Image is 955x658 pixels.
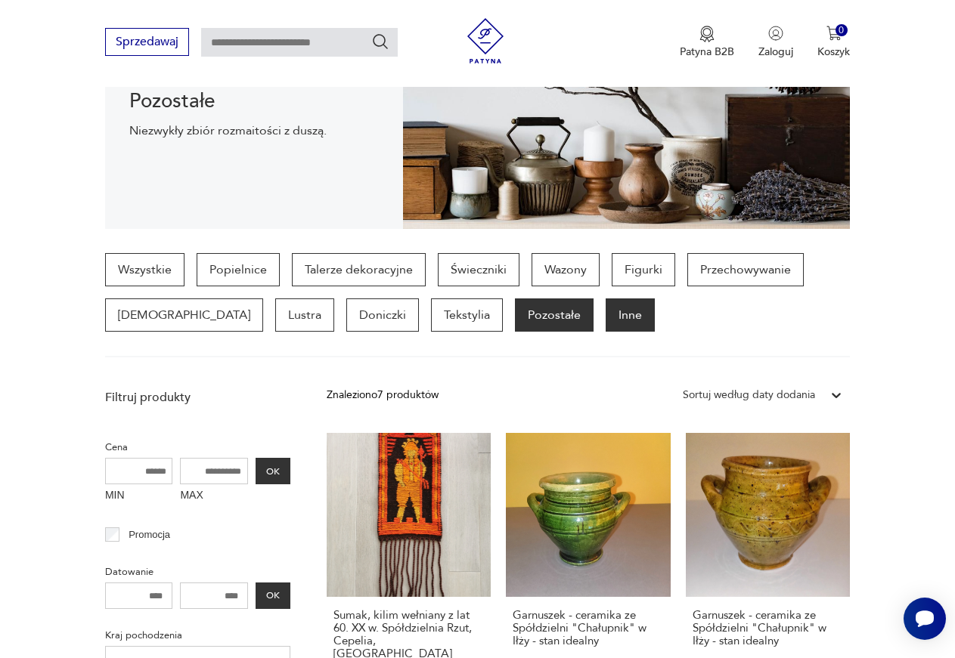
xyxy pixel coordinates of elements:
iframe: Smartsupp widget button [904,598,946,640]
img: Patyna - sklep z meblami i dekoracjami vintage [463,18,508,63]
a: Pozostałe [515,298,594,332]
a: Lustra [275,298,334,332]
button: Patyna B2B [680,26,734,59]
p: Niezwykły zbiór rozmaitości z duszą. [129,122,379,139]
a: Wazony [532,253,600,286]
button: OK [256,458,290,484]
button: 0Koszyk [817,26,850,59]
label: MAX [180,484,248,508]
div: 0 [836,24,848,37]
a: Talerze dekoracyjne [292,253,426,286]
p: Koszyk [817,45,850,59]
button: Szukaj [371,32,389,51]
p: Patyna B2B [680,45,734,59]
img: Ikonka użytkownika [768,26,783,41]
a: Ikona medaluPatyna B2B [680,26,734,59]
p: Kraj pochodzenia [105,627,290,644]
div: Sortuj według daty dodania [683,387,815,403]
p: Cena [105,439,290,456]
img: Dekoracje Pozostałe [403,2,850,229]
a: Popielnice [197,253,280,286]
a: Sprzedawaj [105,38,189,48]
a: Wszystkie [105,253,184,286]
p: Promocja [129,527,170,543]
a: Świeczniki [438,253,519,286]
button: Sprzedawaj [105,28,189,56]
button: OK [256,582,290,609]
a: Figurki [612,253,675,286]
p: Filtruj produkty [105,389,290,406]
h3: Garnuszek - ceramika ze Spółdzielni "Chałupnik" w Iłży - stan idealny [693,609,843,647]
h1: Pozostałe [129,92,379,110]
div: Znaleziono 7 produktów [327,387,439,403]
label: MIN [105,484,173,508]
h3: Garnuszek - ceramika ze Spółdzielni "Chałupnik" w Iłży - stan idealny [513,609,663,647]
a: Tekstylia [431,298,503,332]
button: Zaloguj [758,26,793,59]
a: Doniczki [346,298,419,332]
p: Datowanie [105,564,290,580]
img: Ikona koszyka [826,26,842,41]
img: Ikona medalu [699,26,715,42]
a: [DEMOGRAPHIC_DATA] [105,298,263,332]
a: Przechowywanie [687,253,804,286]
p: Zaloguj [758,45,793,59]
a: Inne [606,298,655,332]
